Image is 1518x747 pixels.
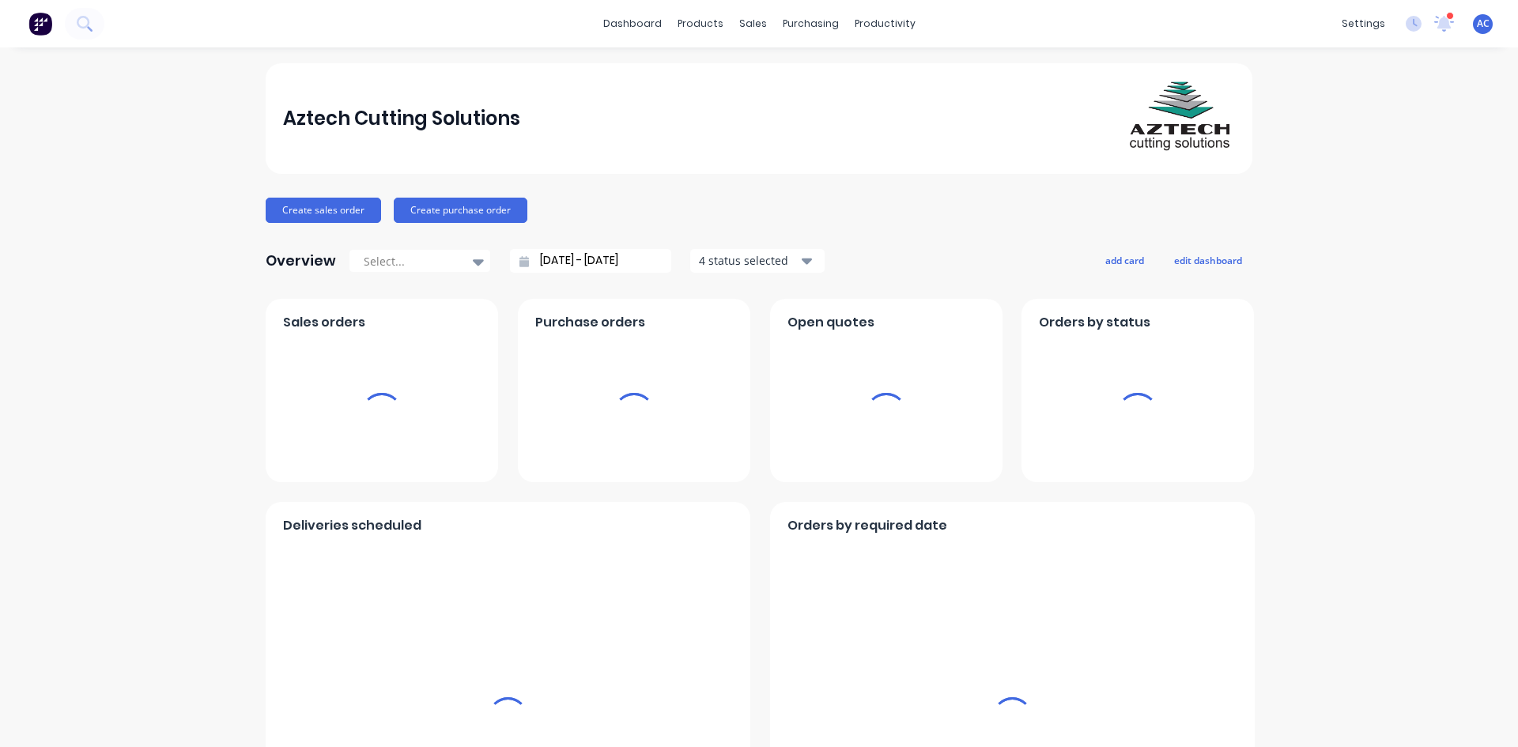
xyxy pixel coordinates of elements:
[535,313,645,332] span: Purchase orders
[690,249,825,273] button: 4 status selected
[670,12,731,36] div: products
[266,198,381,223] button: Create sales order
[266,245,336,277] div: Overview
[1334,12,1393,36] div: settings
[847,12,923,36] div: productivity
[1095,250,1154,270] button: add card
[283,313,365,332] span: Sales orders
[787,313,874,332] span: Open quotes
[731,12,775,36] div: sales
[699,252,799,269] div: 4 status selected
[394,198,527,223] button: Create purchase order
[283,516,421,535] span: Deliveries scheduled
[1164,250,1252,270] button: edit dashboard
[787,516,947,535] span: Orders by required date
[283,103,520,134] div: Aztech Cutting Solutions
[28,12,52,36] img: Factory
[775,12,847,36] div: purchasing
[595,12,670,36] a: dashboard
[1039,313,1150,332] span: Orders by status
[1477,17,1490,31] span: AC
[1124,63,1235,174] img: Aztech Cutting Solutions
